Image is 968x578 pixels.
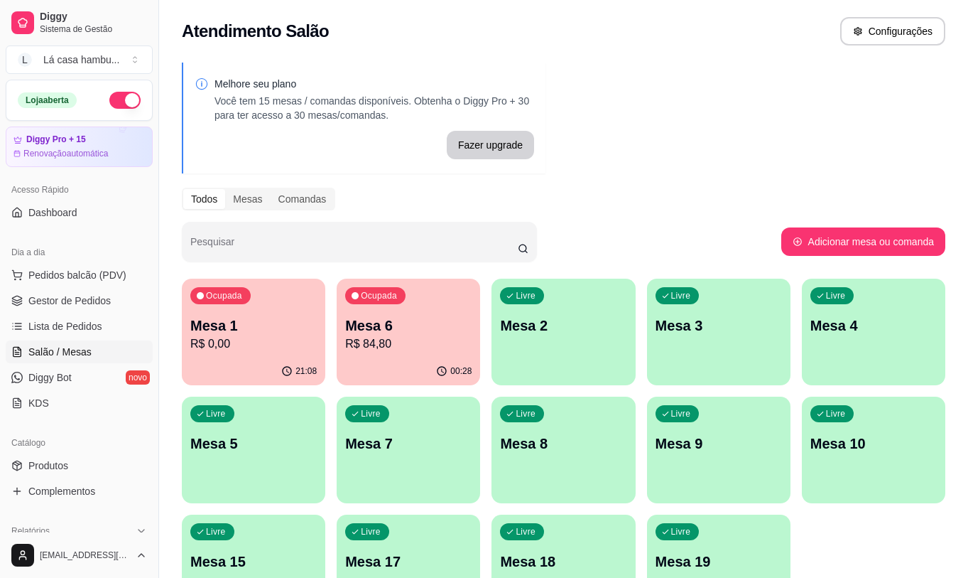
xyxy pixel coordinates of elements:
[6,6,153,40] a: DiggySistema de Gestão
[6,366,153,389] a: Diggy Botnovo
[28,459,68,473] span: Produtos
[182,279,325,385] button: OcupadaMesa 1R$ 0,0021:08
[271,189,335,209] div: Comandas
[43,53,119,67] div: Lá casa hambu ...
[28,294,111,308] span: Gestor de Pedidos
[214,77,534,91] p: Melhore seu plano
[671,526,691,537] p: Livre
[671,408,691,419] p: Livre
[28,268,126,282] span: Pedidos balcão (PDV)
[781,228,945,256] button: Adicionar mesa ou comanda
[450,365,472,377] p: 00:28
[18,92,77,108] div: Loja aberta
[6,432,153,454] div: Catálogo
[345,552,472,572] p: Mesa 17
[28,484,95,498] span: Complementos
[516,408,535,419] p: Livre
[840,17,945,46] button: Configurações
[516,526,535,537] p: Livre
[190,240,518,255] input: Pesquisar
[11,525,50,537] span: Relatórios
[810,316,937,336] p: Mesa 4
[18,53,32,67] span: L
[206,526,226,537] p: Livre
[40,11,147,23] span: Diggy
[23,148,108,159] article: Renovação automática
[826,290,846,301] p: Livre
[647,397,790,503] button: LivreMesa 9
[656,552,782,572] p: Mesa 19
[28,345,92,359] span: Salão / Mesas
[6,315,153,338] a: Lista de Pedidos
[802,279,945,385] button: LivreMesa 4
[40,550,130,561] span: [EMAIL_ADDRESS][DOMAIN_NAME]
[6,538,153,572] button: [EMAIL_ADDRESS][DOMAIN_NAME]
[361,408,381,419] p: Livre
[361,290,397,301] p: Ocupada
[28,396,49,410] span: KDS
[183,189,225,209] div: Todos
[6,392,153,414] a: KDS
[295,365,317,377] p: 21:08
[6,46,153,74] button: Select a team
[190,434,317,454] p: Mesa 5
[491,279,635,385] button: LivreMesa 2
[190,552,317,572] p: Mesa 15
[337,397,480,503] button: LivreMesa 7
[447,131,534,159] button: Fazer upgrade
[6,264,153,287] button: Pedidos balcão (PDV)
[500,316,626,336] p: Mesa 2
[6,289,153,312] a: Gestor de Pedidos
[500,552,626,572] p: Mesa 18
[826,408,846,419] p: Livre
[656,316,782,336] p: Mesa 3
[190,336,317,353] p: R$ 0,00
[182,20,329,43] h2: Atendimento Salão
[6,201,153,224] a: Dashboard
[6,178,153,201] div: Acesso Rápido
[516,290,535,301] p: Livre
[500,434,626,454] p: Mesa 8
[6,341,153,363] a: Salão / Mesas
[6,454,153,477] a: Produtos
[345,336,472,353] p: R$ 84,80
[671,290,691,301] p: Livre
[810,434,937,454] p: Mesa 10
[190,316,317,336] p: Mesa 1
[206,290,242,301] p: Ocupada
[361,526,381,537] p: Livre
[28,319,102,333] span: Lista de Pedidos
[6,480,153,503] a: Complementos
[6,127,153,167] a: Diggy Pro + 15Renovaçãoautomática
[491,397,635,503] button: LivreMesa 8
[656,434,782,454] p: Mesa 9
[109,92,141,109] button: Alterar Status
[28,205,77,220] span: Dashboard
[802,397,945,503] button: LivreMesa 10
[182,397,325,503] button: LivreMesa 5
[345,316,472,336] p: Mesa 6
[337,279,480,385] button: OcupadaMesa 6R$ 84,8000:28
[40,23,147,35] span: Sistema de Gestão
[214,94,534,122] p: Você tem 15 mesas / comandas disponíveis. Obtenha o Diggy Pro + 30 para ter acesso a 30 mesas/com...
[28,370,72,385] span: Diggy Bot
[206,408,226,419] p: Livre
[647,279,790,385] button: LivreMesa 3
[26,134,86,145] article: Diggy Pro + 15
[345,434,472,454] p: Mesa 7
[225,189,270,209] div: Mesas
[6,241,153,264] div: Dia a dia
